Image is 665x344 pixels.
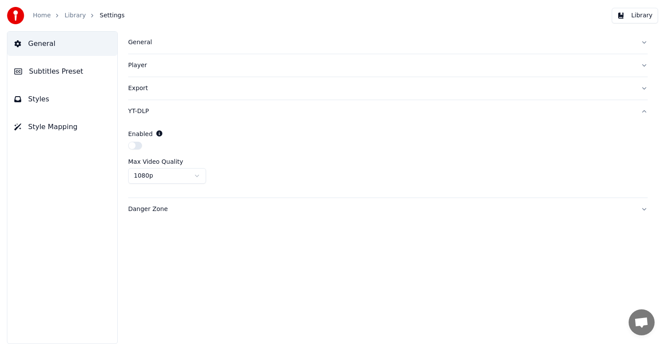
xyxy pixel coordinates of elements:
[7,87,117,111] button: Styles
[128,61,634,70] div: Player
[7,7,24,24] img: youka
[33,11,125,20] nav: breadcrumb
[128,123,648,198] div: YT-DLP
[100,11,124,20] span: Settings
[128,100,648,123] button: YT-DLP
[33,11,51,20] a: Home
[128,77,648,100] button: Export
[128,84,634,93] div: Export
[128,31,648,54] button: General
[128,131,153,137] label: Enabled
[128,38,634,47] div: General
[65,11,86,20] a: Library
[28,94,49,104] span: Styles
[128,205,634,214] div: Danger Zone
[128,198,648,221] button: Danger Zone
[29,66,83,77] span: Subtitles Preset
[128,107,634,116] div: YT-DLP
[7,32,117,56] button: General
[7,59,117,84] button: Subtitles Preset
[128,159,183,165] label: Max Video Quality
[629,309,655,335] a: 채팅 열기
[28,122,77,132] span: Style Mapping
[28,39,55,49] span: General
[612,8,658,23] button: Library
[128,54,648,77] button: Player
[7,115,117,139] button: Style Mapping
